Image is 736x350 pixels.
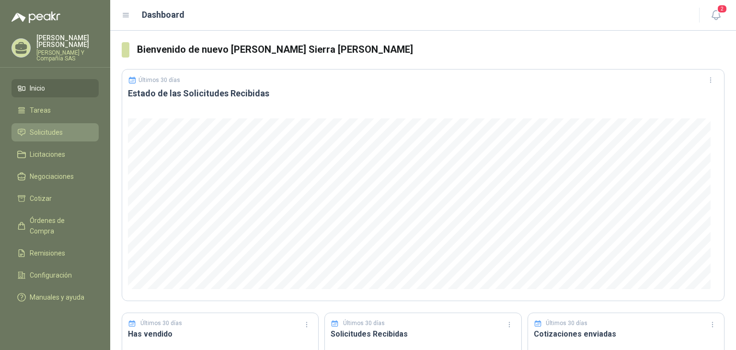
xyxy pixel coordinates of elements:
p: Últimos 30 días [140,319,182,328]
a: Remisiones [11,244,99,262]
span: Inicio [30,83,45,93]
span: Configuración [30,270,72,280]
p: [PERSON_NAME] [PERSON_NAME] [36,35,99,48]
a: Inicio [11,79,99,97]
span: Negociaciones [30,171,74,182]
h3: Estado de las Solicitudes Recibidas [128,88,718,99]
span: Tareas [30,105,51,116]
span: Órdenes de Compra [30,215,90,236]
h1: Dashboard [142,8,184,22]
h3: Bienvenido de nuevo [PERSON_NAME] Sierra [PERSON_NAME] [137,42,724,57]
button: 2 [707,7,724,24]
a: Solicitudes [11,123,99,141]
a: Órdenes de Compra [11,211,99,240]
a: Tareas [11,101,99,119]
a: Configuración [11,266,99,284]
span: 2 [717,4,727,13]
p: Últimos 30 días [138,77,180,83]
h3: Has vendido [128,328,312,340]
p: Últimos 30 días [546,319,587,328]
a: Cotizar [11,189,99,208]
span: Solicitudes [30,127,63,138]
a: Negociaciones [11,167,99,186]
span: Cotizar [30,193,52,204]
a: Manuales y ayuda [11,288,99,306]
span: Remisiones [30,248,65,258]
span: Manuales y ayuda [30,292,84,303]
a: Licitaciones [11,145,99,163]
p: [PERSON_NAME] Y Compañía SAS [36,50,99,61]
h3: Solicitudes Recibidas [331,328,515,340]
p: Últimos 30 días [343,319,385,328]
h3: Cotizaciones enviadas [534,328,718,340]
img: Logo peakr [11,12,60,23]
span: Licitaciones [30,149,65,160]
